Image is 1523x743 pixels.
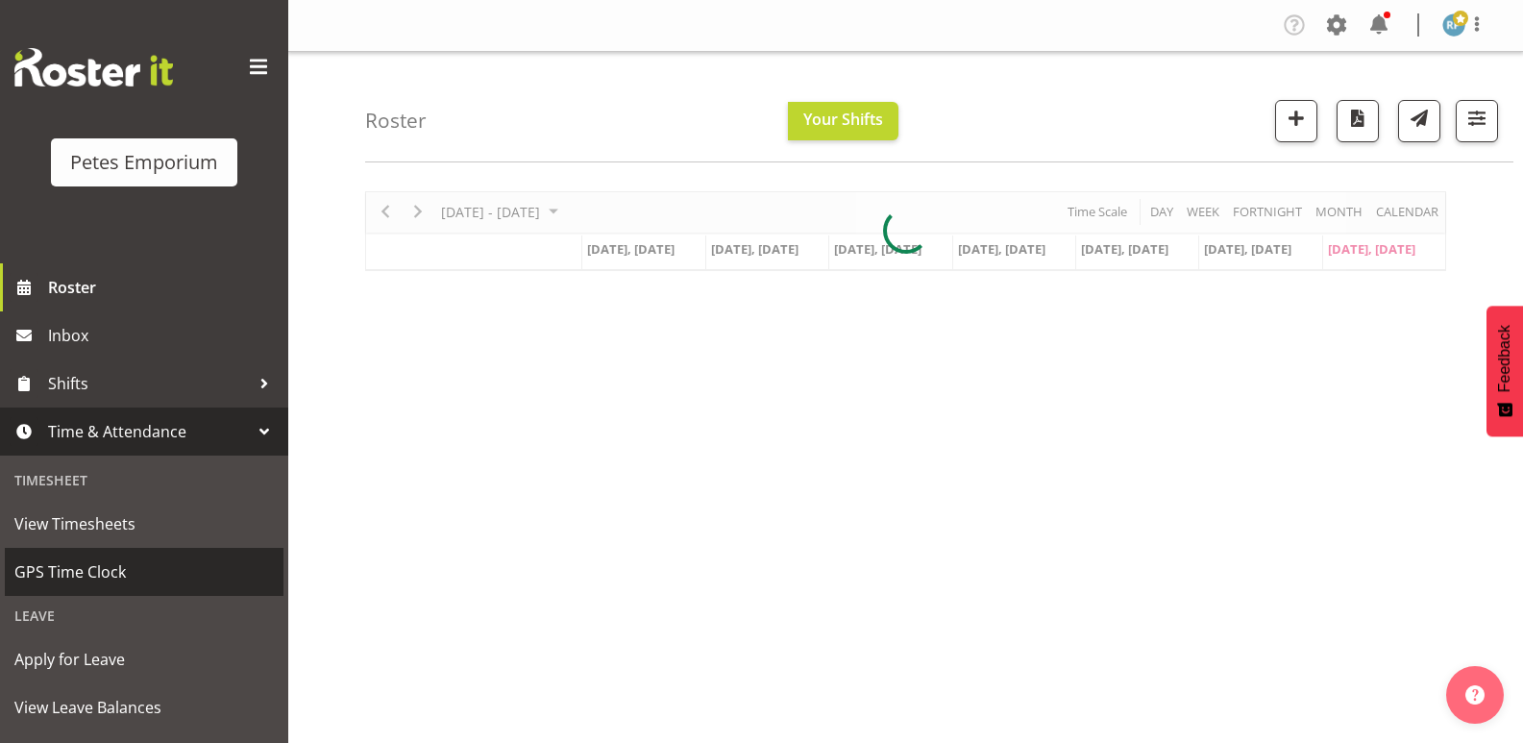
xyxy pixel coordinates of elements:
span: Your Shifts [803,109,883,130]
a: View Leave Balances [5,683,283,731]
button: Download a PDF of the roster according to the set date range. [1337,100,1379,142]
span: Time & Attendance [48,417,250,446]
span: View Leave Balances [14,693,274,722]
img: reina-puketapu721.jpg [1442,13,1465,37]
span: Apply for Leave [14,645,274,674]
div: Timesheet [5,460,283,500]
h4: Roster [365,110,427,132]
a: Apply for Leave [5,635,283,683]
span: GPS Time Clock [14,557,274,586]
button: Filter Shifts [1456,100,1498,142]
button: Your Shifts [788,102,898,140]
a: GPS Time Clock [5,548,283,596]
span: Shifts [48,369,250,398]
button: Send a list of all shifts for the selected filtered period to all rostered employees. [1398,100,1440,142]
img: help-xxl-2.png [1465,685,1485,705]
span: Roster [48,273,279,302]
a: View Timesheets [5,500,283,548]
button: Add a new shift [1275,100,1317,142]
div: Petes Emporium [70,148,218,177]
button: Feedback - Show survey [1486,306,1523,436]
img: Rosterit website logo [14,48,173,87]
span: Inbox [48,321,279,350]
span: View Timesheets [14,509,274,538]
div: Leave [5,596,283,635]
span: Feedback [1496,325,1513,392]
